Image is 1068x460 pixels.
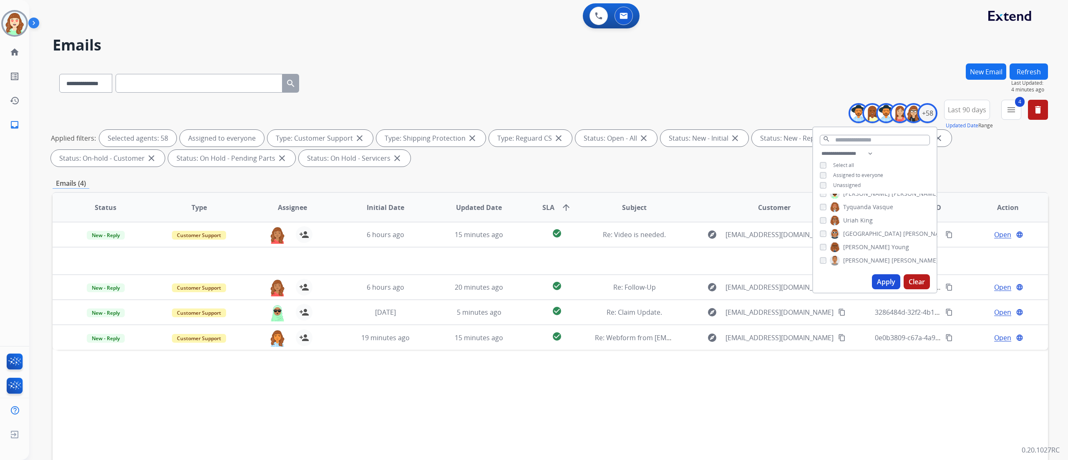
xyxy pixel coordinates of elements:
[892,190,938,198] span: [PERSON_NAME]
[10,71,20,81] mat-icon: list_alt
[1022,445,1060,455] p: 0.20.1027RC
[367,283,404,292] span: 6 hours ago
[833,182,861,189] span: Unassigned
[707,282,717,292] mat-icon: explore
[994,282,1011,292] span: Open
[843,243,890,251] span: [PERSON_NAME]
[367,202,404,212] span: Initial Date
[892,243,909,251] span: Young
[994,307,1011,317] span: Open
[51,150,165,167] div: Status: On-hold - Customer
[87,308,125,317] span: New - Reply
[367,230,404,239] span: 6 hours ago
[392,153,402,163] mat-icon: close
[917,103,937,123] div: +58
[1010,63,1048,80] button: Refresh
[467,133,477,143] mat-icon: close
[191,202,207,212] span: Type
[622,202,647,212] span: Subject
[299,282,309,292] mat-icon: person_add
[639,133,649,143] mat-icon: close
[758,202,791,212] span: Customer
[872,274,900,289] button: Apply
[1015,97,1025,107] span: 4
[53,178,89,189] p: Emails (4)
[3,12,26,35] img: avatar
[725,230,834,240] span: [EMAIL_ADDRESS][DOMAIN_NAME]
[455,230,503,239] span: 15 minutes ago
[10,96,20,106] mat-icon: history
[660,130,748,147] div: Status: New - Initial
[833,162,854,169] span: Select all
[946,122,978,129] button: Updated Date
[948,108,986,111] span: Last 90 days
[725,333,834,343] span: [EMAIL_ADDRESS][DOMAIN_NAME]
[838,334,846,341] mat-icon: content_copy
[278,202,307,212] span: Assignee
[603,230,666,239] span: Re: Video is needed.
[595,333,795,342] span: Re: Webform from [EMAIL_ADDRESS][DOMAIN_NAME] on [DATE]
[843,216,859,225] span: Uriah
[53,37,1048,53] h2: Emails
[944,100,990,120] button: Last 90 days
[875,308,997,317] span: 3286484d-32f2-4b18-9f6f-650b4e57c1ef
[860,216,873,225] span: King
[542,202,554,212] span: SLA
[945,334,953,341] mat-icon: content_copy
[269,329,286,347] img: agent-avatar
[146,153,156,163] mat-icon: close
[833,172,883,179] span: Assigned to everyone
[843,190,890,198] span: [PERSON_NAME]
[945,283,953,291] mat-icon: content_copy
[99,130,176,147] div: Selected agents: 58
[823,135,830,143] mat-icon: search
[355,133,365,143] mat-icon: close
[903,230,950,238] span: [PERSON_NAME]
[707,230,717,240] mat-icon: explore
[457,308,501,317] span: 5 minutes ago
[269,279,286,296] img: agent-avatar
[267,130,373,147] div: Type: Customer Support
[994,230,1011,240] span: Open
[552,281,562,291] mat-icon: check_circle
[552,331,562,341] mat-icon: check_circle
[168,150,295,167] div: Status: On Hold - Pending Parts
[575,130,657,147] div: Status: Open - All
[843,230,902,238] span: [GEOGRAPHIC_DATA]
[361,333,410,342] span: 19 minutes ago
[552,306,562,316] mat-icon: check_circle
[561,202,571,212] mat-icon: arrow_upward
[1006,105,1016,115] mat-icon: menu
[843,203,871,211] span: Tyquanda
[955,193,1048,222] th: Action
[945,231,953,238] mat-icon: content_copy
[933,133,943,143] mat-icon: close
[299,307,309,317] mat-icon: person_add
[613,283,656,292] span: Re: Follow-Up
[554,133,564,143] mat-icon: close
[172,308,226,317] span: Customer Support
[299,230,309,240] mat-icon: person_add
[286,78,296,88] mat-icon: search
[172,231,226,240] span: Customer Support
[1033,105,1043,115] mat-icon: delete
[875,230,1003,239] span: ba363144-b3d6-4a6f-8737-c15ddb8996c8
[87,334,125,343] span: New - Reply
[1016,283,1023,291] mat-icon: language
[707,307,717,317] mat-icon: explore
[172,283,226,292] span: Customer Support
[87,231,125,240] span: New - Reply
[87,283,125,292] span: New - Reply
[95,202,116,212] span: Status
[1016,308,1023,316] mat-icon: language
[725,282,834,292] span: [EMAIL_ADDRESS][DOMAIN_NAME]
[1001,100,1021,120] button: 4
[180,130,264,147] div: Assigned to everyone
[838,308,846,316] mat-icon: content_copy
[299,150,411,167] div: Status: On Hold - Servicers
[455,283,503,292] span: 20 minutes ago
[945,308,953,316] mat-icon: content_copy
[707,333,717,343] mat-icon: explore
[172,334,226,343] span: Customer Support
[752,130,840,147] div: Status: New - Reply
